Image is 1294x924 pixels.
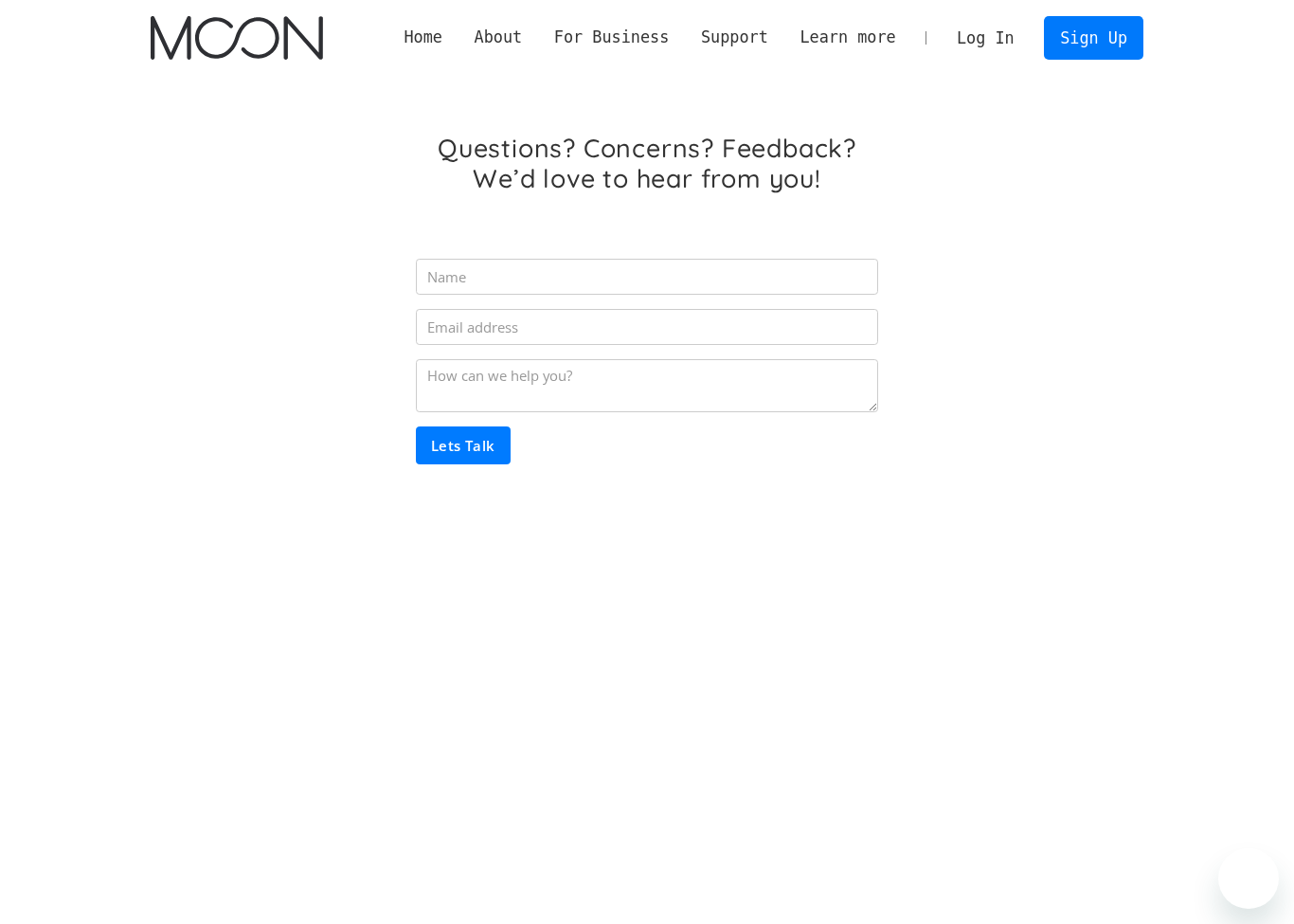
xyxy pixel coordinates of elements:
[784,26,912,49] div: Learn more
[701,26,768,49] div: Support
[554,26,669,49] div: For Business
[475,26,523,49] div: About
[1044,16,1142,59] a: Sign Up
[685,26,783,49] div: Support
[388,26,458,49] a: Home
[151,16,322,60] a: home
[538,26,685,49] div: For Business
[416,426,511,464] input: Lets Talk
[941,17,1030,59] a: Log In
[800,26,895,49] div: Learn more
[151,16,322,60] img: Moon Logo
[1218,848,1279,909] iframe: Button to launch messaging window
[416,309,878,345] input: Email address
[416,259,878,295] input: Name
[458,26,538,49] div: About
[416,133,878,193] h1: Questions? Concerns? Feedback? We’d love to hear from you!
[416,245,878,464] form: Email Form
